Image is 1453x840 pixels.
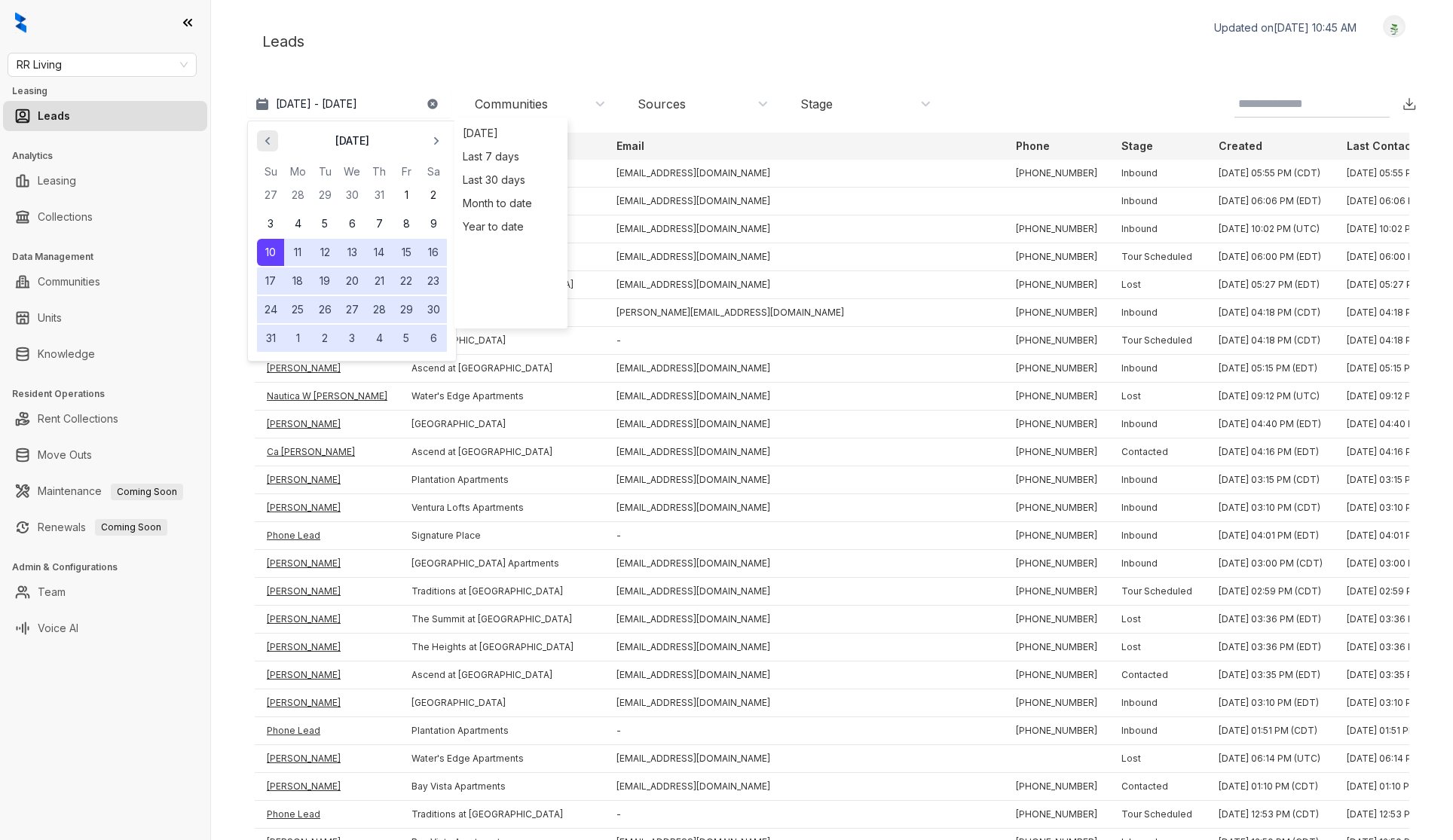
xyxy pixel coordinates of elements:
td: [PERSON_NAME] [255,411,399,438]
button: 30 [338,182,366,209]
div: Stage [800,96,833,112]
a: RenewalsComing Soon [38,512,167,542]
td: Inbound [1109,215,1207,243]
td: [EMAIL_ADDRESS][DOMAIN_NAME] [604,606,1004,634]
td: [PHONE_NUMBER] [1004,271,1109,299]
th: Tuesday [311,163,338,180]
td: Phone Lead [255,522,399,550]
td: Lost [1109,606,1207,634]
span: RR Living [17,53,188,76]
td: Water's Edge Apartments [399,745,604,773]
h3: Data Management [12,250,210,264]
td: [PERSON_NAME] [255,550,399,578]
th: Monday [284,163,311,180]
td: Lost [1109,383,1207,411]
li: Leads [3,101,207,131]
button: 17 [257,267,284,295]
button: 5 [311,210,338,237]
td: [EMAIL_ADDRESS][DOMAIN_NAME] [604,578,1004,606]
td: Inbound [1109,188,1207,215]
li: Leasing [3,166,207,196]
td: Ascend at [GEOGRAPHIC_DATA] [399,355,604,383]
button: 28 [366,296,393,323]
td: [EMAIL_ADDRESS][DOMAIN_NAME] [604,411,1004,438]
button: 21 [366,267,393,295]
td: The Heights at [GEOGRAPHIC_DATA] [399,634,604,661]
td: [PERSON_NAME] [255,689,399,717]
button: 3 [338,325,366,352]
td: Water's Edge Apartments [399,383,604,411]
td: [EMAIL_ADDRESS][DOMAIN_NAME] [604,243,1004,271]
td: [DATE] 03:36 PM (EDT) [1207,606,1335,634]
button: 1 [393,182,420,209]
img: SearchIcon [1373,97,1386,110]
p: Last Contacted [1347,139,1429,154]
td: [PHONE_NUMBER] [1004,411,1109,438]
td: Tour Scheduled [1109,243,1207,271]
td: [EMAIL_ADDRESS][DOMAIN_NAME] [604,745,1004,773]
td: Inbound [1109,550,1207,578]
div: [DATE] [458,121,564,145]
a: Move Outs [38,440,92,470]
td: [EMAIL_ADDRESS][DOMAIN_NAME] [604,383,1004,411]
li: Collections [3,202,207,232]
button: 20 [338,267,366,295]
td: Inbound [1109,466,1207,494]
p: Created [1219,139,1262,154]
td: [DATE] 10:02 PM (UTC) [1207,215,1335,243]
td: [EMAIL_ADDRESS][DOMAIN_NAME] [604,271,1004,299]
a: Units [38,303,62,333]
button: 27 [338,296,366,323]
button: 11 [284,239,311,266]
td: [PHONE_NUMBER] [1004,801,1109,829]
button: 30 [420,296,447,323]
td: [DATE] 06:06 PM (EDT) [1207,188,1335,215]
li: Maintenance [3,476,207,506]
td: [PERSON_NAME] [255,606,399,634]
td: [GEOGRAPHIC_DATA] [399,689,604,717]
td: Inbound [1109,717,1207,745]
td: [PHONE_NUMBER] [1004,355,1109,383]
td: Contacted [1109,438,1207,466]
button: 16 [420,239,447,266]
button: 12 [311,239,338,266]
button: 28 [284,182,311,209]
button: 23 [420,267,447,295]
td: Inbound [1109,355,1207,383]
td: [DATE] 05:27 PM (EDT) [1207,271,1335,299]
td: [PERSON_NAME][EMAIL_ADDRESS][DOMAIN_NAME] [604,299,1004,327]
button: 7 [366,210,393,237]
td: - [604,522,1004,550]
td: [DATE] 03:15 PM (CDT) [1207,466,1335,494]
button: 9 [420,210,447,237]
td: [EMAIL_ADDRESS][DOMAIN_NAME] [604,160,1004,188]
a: Knowledge [38,339,95,369]
td: Ascend at [GEOGRAPHIC_DATA] [399,661,604,689]
li: Communities [3,267,207,297]
td: Tour Scheduled [1109,801,1207,829]
a: Collections [38,202,93,232]
td: [EMAIL_ADDRESS][DOMAIN_NAME] [604,438,1004,466]
img: Download [1402,96,1417,111]
span: Coming Soon [95,519,167,536]
button: 22 [393,267,420,295]
td: [EMAIL_ADDRESS][DOMAIN_NAME] [604,773,1004,801]
button: 19 [311,267,338,295]
li: Team [3,577,207,607]
h3: Resident Operations [12,387,210,401]
td: Lost [1109,634,1207,661]
a: Voice AI [38,613,78,643]
p: Stage [1121,139,1153,154]
button: 4 [284,210,311,237]
td: Traditions at [GEOGRAPHIC_DATA] [399,578,604,606]
td: [PHONE_NUMBER] [1004,243,1109,271]
td: Phone Lead [255,717,399,745]
button: 27 [257,182,284,209]
td: [PERSON_NAME] [255,494,399,522]
button: 29 [311,182,338,209]
button: 5 [393,325,420,352]
td: [PERSON_NAME] [255,773,399,801]
img: logo [15,12,26,33]
button: 10 [257,239,284,266]
button: 24 [257,296,284,323]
